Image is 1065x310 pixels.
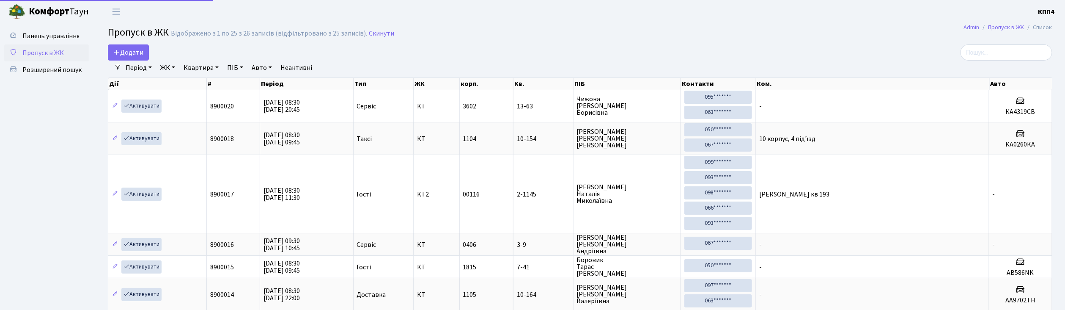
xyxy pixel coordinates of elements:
span: [PERSON_NAME] кв 193 [759,190,829,199]
span: 10-164 [517,291,569,298]
span: [PERSON_NAME] [PERSON_NAME] [PERSON_NAME] [577,128,677,149]
a: Неактивні [277,61,316,75]
img: logo.png [8,3,25,20]
span: [DATE] 08:30 [DATE] 11:30 [264,186,300,202]
span: Чижова [PERSON_NAME] Борисівна [577,96,677,116]
th: корп. [460,78,514,90]
span: 3602 [463,102,477,111]
span: Панель управління [22,31,80,41]
th: Кв. [513,78,574,90]
a: Активувати [121,132,162,145]
a: Активувати [121,100,162,113]
span: Сервіс [357,241,376,248]
a: Активувати [121,188,162,201]
th: Ком. [756,78,990,90]
span: Пропуск в ЖК [108,25,169,40]
span: КТ [417,291,456,298]
span: 8900020 [210,102,234,111]
span: Пропуск в ЖК [22,48,64,58]
nav: breadcrumb [951,19,1065,36]
span: 8900015 [210,263,234,272]
a: Пропуск в ЖК [4,44,89,61]
button: Переключити навігацію [106,5,127,19]
th: Авто [990,78,1053,90]
a: ПІБ [224,61,247,75]
h5: КА4319СВ [993,108,1049,116]
span: Доставка [357,291,386,298]
a: Активувати [121,238,162,251]
span: 8900016 [210,240,234,249]
h5: КА0260КА [993,141,1049,149]
input: Пошук... [961,44,1052,61]
span: [DATE] 09:30 [DATE] 10:45 [264,236,300,253]
th: # [207,78,260,90]
h5: АА9702ТН [993,296,1049,304]
span: 1815 [463,263,477,272]
span: КТ [417,103,456,110]
a: Панель управління [4,28,89,44]
a: Розширений пошук [4,61,89,78]
span: Гості [357,191,372,198]
div: Відображено з 1 по 25 з 26 записів (відфільтровано з 25 записів). [171,30,367,38]
span: [PERSON_NAME] Наталія Миколаївна [577,184,677,204]
span: - [759,240,762,249]
span: Додати [113,48,143,57]
span: Розширений пошук [22,65,82,75]
a: Квартира [180,61,222,75]
th: ЖК [414,78,460,90]
span: - [993,190,995,199]
th: Період [260,78,354,90]
span: 1104 [463,134,477,144]
b: Комфорт [29,5,69,18]
span: 00116 [463,190,480,199]
th: Тип [354,78,414,90]
span: - [759,263,762,272]
span: 13-63 [517,103,569,110]
a: Скинути [369,30,394,38]
a: КПП4 [1038,7,1055,17]
span: [PERSON_NAME] [PERSON_NAME] Валеріївна [577,284,677,304]
span: Гості [357,264,372,271]
a: Пропуск в ЖК [988,23,1024,32]
span: 8900014 [210,290,234,299]
span: - [759,102,762,111]
th: Дії [108,78,207,90]
h5: AB586NK [993,269,1049,277]
a: Активувати [121,260,162,274]
a: Admin [964,23,980,32]
span: [DATE] 08:30 [DATE] 20:45 [264,98,300,114]
a: Авто [248,61,275,75]
th: Контакти [681,78,756,90]
span: КТ [417,136,456,142]
span: 10-154 [517,136,569,142]
span: 10 корпус, 4 під'їзд [759,134,815,144]
span: [DATE] 08:30 [DATE] 09:45 [264,130,300,147]
span: - [759,290,762,299]
a: Період [122,61,155,75]
span: 2-1145 [517,191,569,198]
span: КТ [417,264,456,271]
span: 8900017 [210,190,234,199]
span: Боровик Тарас [PERSON_NAME] [577,257,677,277]
li: Список [1024,23,1052,32]
a: Активувати [121,288,162,301]
span: 1105 [463,290,477,299]
span: Таксі [357,136,372,142]
span: 7-41 [517,264,569,271]
span: [PERSON_NAME] [PERSON_NAME] Андріївна [577,234,677,255]
span: Сервіс [357,103,376,110]
span: 0406 [463,240,477,249]
a: ЖК [157,61,178,75]
span: 8900018 [210,134,234,144]
span: КТ [417,241,456,248]
span: [DATE] 08:30 [DATE] 22:00 [264,286,300,303]
span: - [993,240,995,249]
span: Таун [29,5,89,19]
span: [DATE] 08:30 [DATE] 09:45 [264,259,300,275]
a: Додати [108,44,149,61]
th: ПІБ [574,78,681,90]
span: 3-9 [517,241,569,248]
span: КТ2 [417,191,456,198]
